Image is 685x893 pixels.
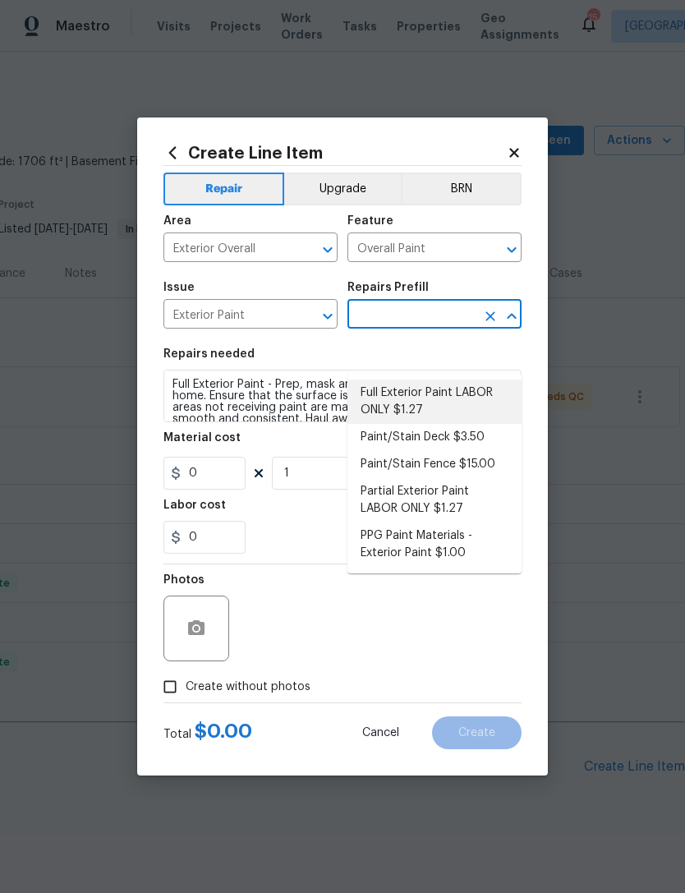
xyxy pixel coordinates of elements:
[163,215,191,227] h5: Area
[336,716,425,749] button: Cancel
[316,238,339,261] button: Open
[500,238,523,261] button: Open
[163,499,226,511] h5: Labor cost
[347,215,393,227] h5: Feature
[347,522,522,567] li: PPG Paint Materials - Exterior Paint $1.00
[163,173,284,205] button: Repair
[401,173,522,205] button: BRN
[163,574,205,586] h5: Photos
[163,348,255,360] h5: Repairs needed
[479,305,502,328] button: Clear
[347,282,429,293] h5: Repairs Prefill
[347,380,522,424] li: Full Exterior Paint LABOR ONLY $1.27
[316,305,339,328] button: Open
[163,144,507,162] h2: Create Line Item
[186,679,310,696] span: Create without photos
[284,173,402,205] button: Upgrade
[195,721,252,741] span: $ 0.00
[163,432,241,444] h5: Material cost
[362,727,399,739] span: Cancel
[163,282,195,293] h5: Issue
[432,716,522,749] button: Create
[347,478,522,522] li: Partial Exterior Paint LABOR ONLY $1.27
[500,305,523,328] button: Close
[347,451,522,478] li: Paint/Stain Fence $15.00
[163,723,252,743] div: Total
[347,424,522,451] li: Paint/Stain Deck $3.50
[458,727,495,739] span: Create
